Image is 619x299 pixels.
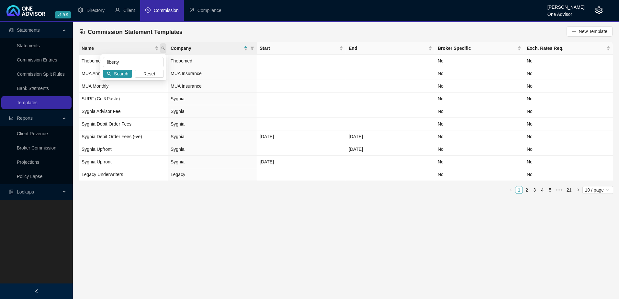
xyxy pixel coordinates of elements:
td: No [524,118,613,130]
li: 5 [546,186,554,194]
span: Commission Statement Templates [88,29,183,35]
button: New Template [567,26,613,37]
li: Previous Page [507,186,515,194]
li: Next Page [574,186,582,194]
td: No [435,156,524,168]
span: Thebemed [171,58,192,63]
span: Statements [17,28,40,33]
span: search [161,46,165,50]
span: Sygnia [171,109,185,114]
button: right [574,186,582,194]
th: Start [257,42,346,55]
span: v1.9.9 [55,11,71,18]
td: No [435,168,524,181]
td: No [435,55,524,67]
td: No [524,105,613,118]
td: Sygnia Debit Order Fees [79,118,168,130]
span: MUA Insurance [171,83,202,89]
td: No [524,168,613,181]
a: 1 [515,186,523,194]
td: MUA Annual [79,67,168,80]
input: Search Name [103,57,164,67]
div: [PERSON_NAME] [547,2,585,9]
td: MUA Monthly [79,80,168,93]
button: left [507,186,515,194]
span: user [115,7,120,13]
td: Sygnia Debit Order Fees (-ve) [79,130,168,143]
td: Sygnia Advisor Fee [79,105,168,118]
td: [DATE] [257,130,346,143]
td: No [435,80,524,93]
span: Company [171,45,242,52]
td: No [524,130,613,143]
td: Thebemed [79,55,168,67]
span: safety [189,7,194,13]
span: MUA Insurance [171,71,202,76]
span: setting [595,6,603,14]
a: 4 [539,186,546,194]
span: Sygnia [171,147,185,152]
span: Search [114,70,128,77]
button: Reset [135,70,164,78]
span: New Template [579,28,607,35]
td: No [524,55,613,67]
img: 2df55531c6924b55f21c4cf5d4484680-logo-light.svg [6,5,45,16]
span: block [79,29,85,35]
span: Commission [154,8,179,13]
a: Client Revenue [17,131,48,136]
th: Exch. Rates Req. [524,42,613,55]
a: Projections [17,160,39,165]
td: No [524,143,613,156]
li: Next 5 Pages [554,186,564,194]
td: No [435,93,524,105]
span: setting [78,7,83,13]
a: Templates [17,100,38,105]
span: Sygnia [171,134,185,139]
a: Statements [17,43,40,48]
span: Compliance [197,8,221,13]
a: 21 [565,186,574,194]
span: Sygnia [171,121,185,127]
span: left [509,188,513,192]
td: No [435,67,524,80]
td: [DATE] [346,130,435,143]
td: No [435,118,524,130]
a: 5 [546,186,554,194]
span: left [34,289,39,293]
a: 3 [531,186,538,194]
td: No [435,130,524,143]
span: Lookups [17,189,34,194]
td: No [524,80,613,93]
span: reconciliation [9,28,14,32]
span: line-chart [9,116,14,120]
div: One Advisor [547,9,585,16]
span: right [576,188,580,192]
a: Commission Entries [17,57,57,62]
td: No [435,105,524,118]
span: End [349,45,427,52]
span: plus [572,29,576,34]
div: Page Size [582,186,613,194]
span: Reports [17,116,33,121]
td: No [524,93,613,105]
td: No [524,67,613,80]
span: Client [123,8,135,13]
span: Broker Specific [438,45,516,52]
li: 4 [538,186,546,194]
li: 21 [564,186,574,194]
li: 1 [515,186,523,194]
span: Sygnia [171,96,185,101]
span: Start [260,45,338,52]
td: [DATE] [257,156,346,168]
li: 3 [531,186,538,194]
span: ••• [554,186,564,194]
span: database [9,190,14,194]
td: No [524,156,613,168]
th: Broker Specific [435,42,524,55]
span: search [107,72,111,76]
td: SURF (Cut&Paste) [79,93,168,105]
span: Reset [143,70,155,77]
span: Directory [86,8,105,13]
button: Search [103,70,132,78]
a: Bank Statments [17,86,49,91]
